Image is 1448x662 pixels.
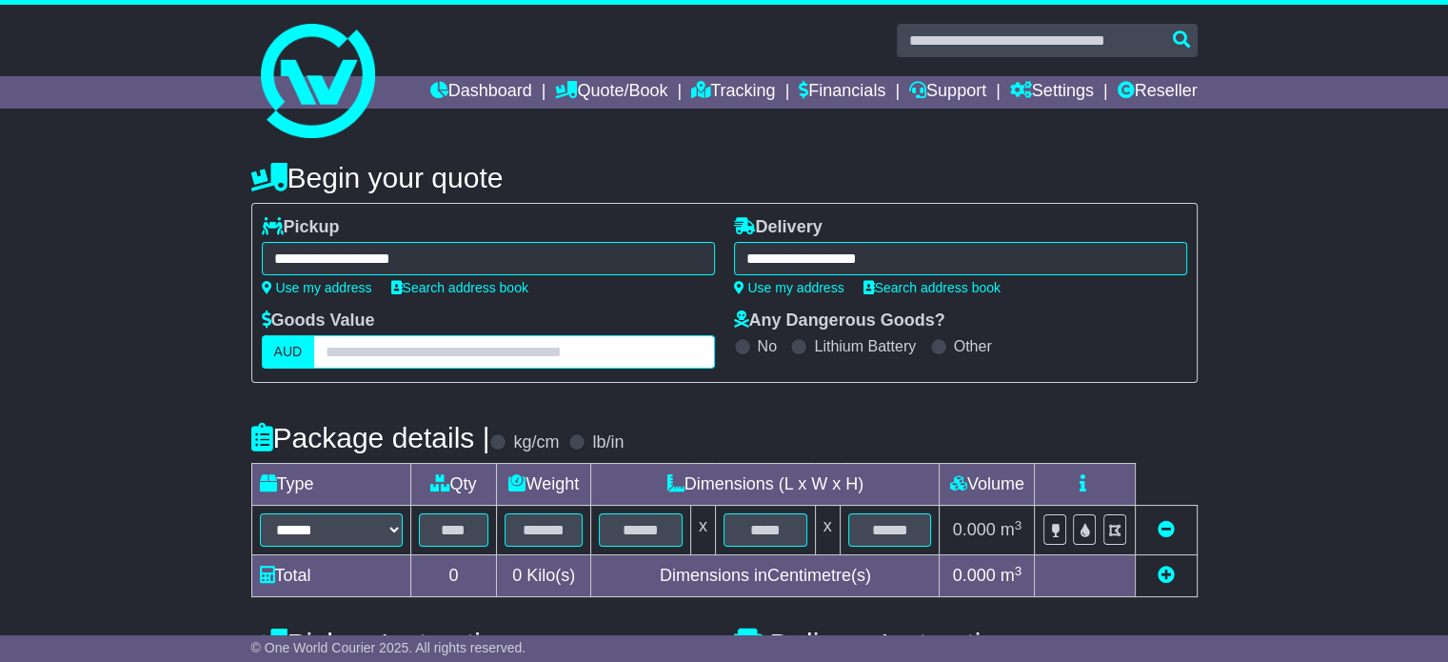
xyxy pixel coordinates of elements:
[391,280,528,295] a: Search address book
[1001,566,1022,585] span: m
[1001,520,1022,539] span: m
[734,311,945,331] label: Any Dangerous Goods?
[953,520,996,539] span: 0.000
[251,628,715,659] h4: Pickup Instructions
[497,464,591,506] td: Weight
[591,555,940,597] td: Dimensions in Centimetre(s)
[262,335,315,369] label: AUD
[591,464,940,506] td: Dimensions (L x W x H)
[734,628,1198,659] h4: Delivery Instructions
[410,464,497,506] td: Qty
[734,217,823,238] label: Delivery
[734,280,844,295] a: Use my address
[953,566,996,585] span: 0.000
[1015,564,1022,578] sup: 3
[262,217,340,238] label: Pickup
[430,76,532,109] a: Dashboard
[815,506,840,555] td: x
[1158,566,1175,585] a: Add new item
[410,555,497,597] td: 0
[1015,518,1022,532] sup: 3
[1010,76,1094,109] a: Settings
[251,555,410,597] td: Total
[513,432,559,453] label: kg/cm
[251,464,410,506] td: Type
[262,311,375,331] label: Goods Value
[512,566,522,585] span: 0
[251,162,1198,193] h4: Begin your quote
[251,640,526,655] span: © One World Courier 2025. All rights reserved.
[1117,76,1197,109] a: Reseller
[690,506,715,555] td: x
[1158,520,1175,539] a: Remove this item
[251,422,490,453] h4: Package details |
[863,280,1001,295] a: Search address book
[814,337,916,355] label: Lithium Battery
[555,76,667,109] a: Quote/Book
[497,555,591,597] td: Kilo(s)
[799,76,885,109] a: Financials
[940,464,1035,506] td: Volume
[691,76,775,109] a: Tracking
[758,337,777,355] label: No
[909,76,986,109] a: Support
[954,337,992,355] label: Other
[262,280,372,295] a: Use my address
[592,432,624,453] label: lb/in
